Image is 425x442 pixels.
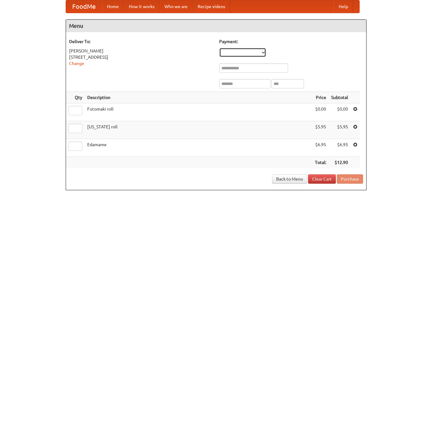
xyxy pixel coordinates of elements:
a: Help [334,0,353,13]
td: $5.95 [312,121,329,139]
th: Subtotal [329,92,351,103]
th: Total: [312,157,329,168]
a: FoodMe [66,0,102,13]
td: $0.00 [329,103,351,121]
a: Recipe videos [193,0,230,13]
td: $6.95 [312,139,329,157]
a: Home [102,0,124,13]
a: Who we are [159,0,193,13]
h5: Payment: [219,38,363,45]
a: Change [69,61,84,66]
td: [US_STATE] roll [85,121,312,139]
div: [STREET_ADDRESS] [69,54,213,60]
h4: Menu [66,20,366,32]
th: Description [85,92,312,103]
td: $0.00 [312,103,329,121]
h5: Deliver To: [69,38,213,45]
th: Price [312,92,329,103]
button: Purchase [337,174,363,184]
td: $6.95 [329,139,351,157]
a: How it works [124,0,159,13]
td: Futomaki roll [85,103,312,121]
th: $12.90 [329,157,351,168]
th: Qty [66,92,85,103]
div: [PERSON_NAME] [69,48,213,54]
td: $5.95 [329,121,351,139]
a: Clear Cart [308,174,336,184]
a: Back to Menu [272,174,307,184]
td: Edamame [85,139,312,157]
